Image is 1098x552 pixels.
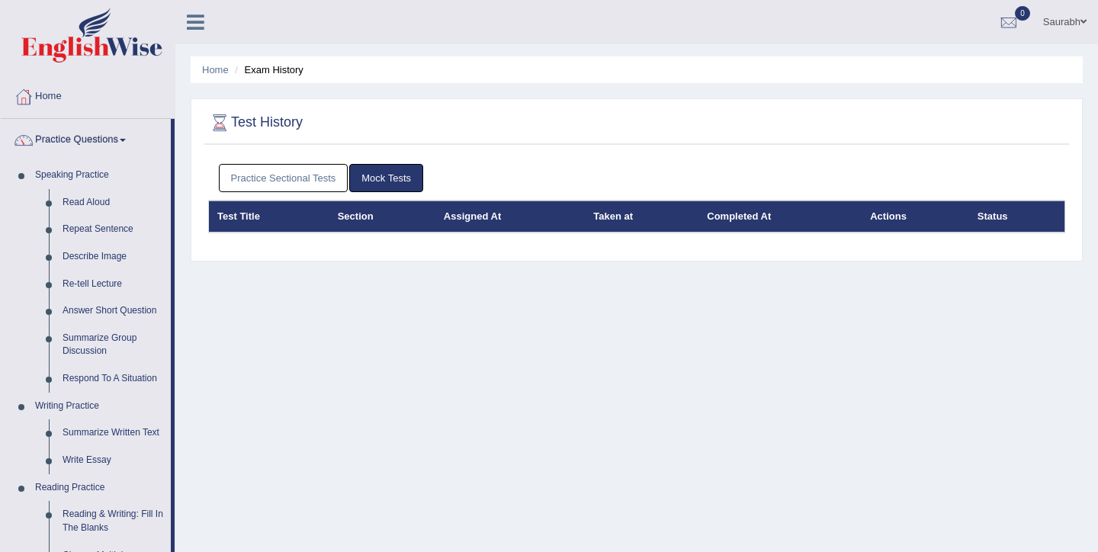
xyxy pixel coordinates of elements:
[435,201,585,233] th: Assigned At
[28,474,171,502] a: Reading Practice
[1015,6,1030,21] span: 0
[585,201,698,233] th: Taken at
[56,325,171,365] a: Summarize Group Discussion
[1,119,171,157] a: Practice Questions
[28,393,171,420] a: Writing Practice
[56,365,171,393] a: Respond To A Situation
[56,297,171,325] a: Answer Short Question
[56,419,171,447] a: Summarize Written Text
[56,243,171,271] a: Describe Image
[969,201,1065,233] th: Status
[202,64,229,75] a: Home
[56,189,171,217] a: Read Aloud
[56,501,171,541] a: Reading & Writing: Fill In The Blanks
[56,447,171,474] a: Write Essay
[329,201,435,233] th: Section
[349,164,423,192] a: Mock Tests
[231,63,303,77] li: Exam History
[209,201,329,233] th: Test Title
[208,111,303,134] h2: Test History
[56,216,171,243] a: Repeat Sentence
[698,201,862,233] th: Completed At
[219,164,348,192] a: Practice Sectional Tests
[862,201,969,233] th: Actions
[1,75,175,114] a: Home
[56,271,171,298] a: Re-tell Lecture
[28,162,171,189] a: Speaking Practice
